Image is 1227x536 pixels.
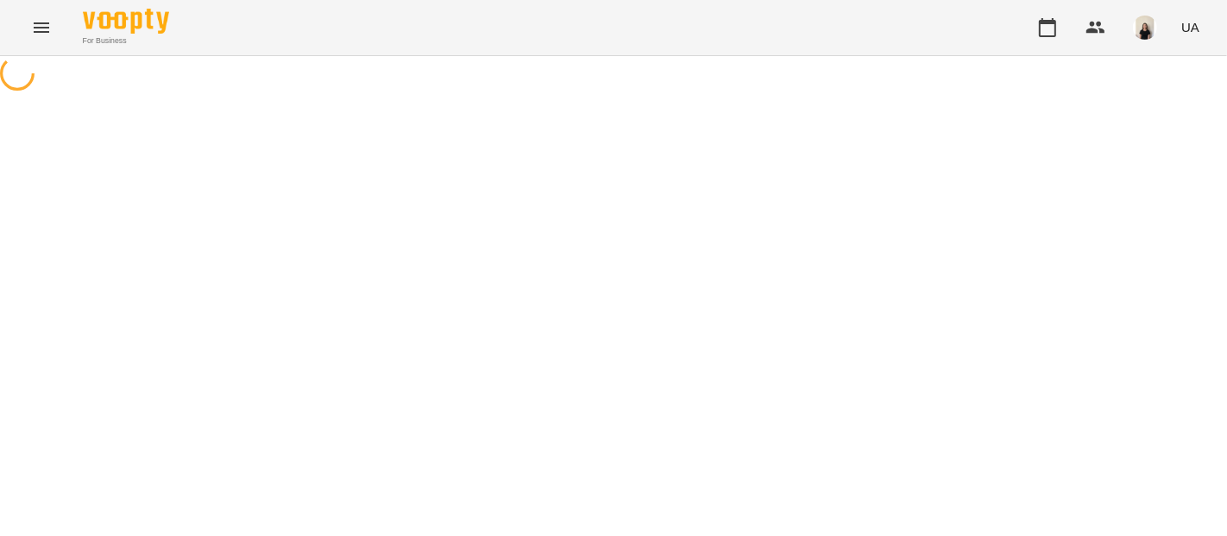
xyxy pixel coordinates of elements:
span: UA [1181,18,1199,36]
button: Menu [21,7,62,48]
img: a3bfcddf6556b8c8331b99a2d66cc7fb.png [1133,16,1157,40]
button: UA [1174,11,1206,43]
span: For Business [83,35,169,47]
img: Voopty Logo [83,9,169,34]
